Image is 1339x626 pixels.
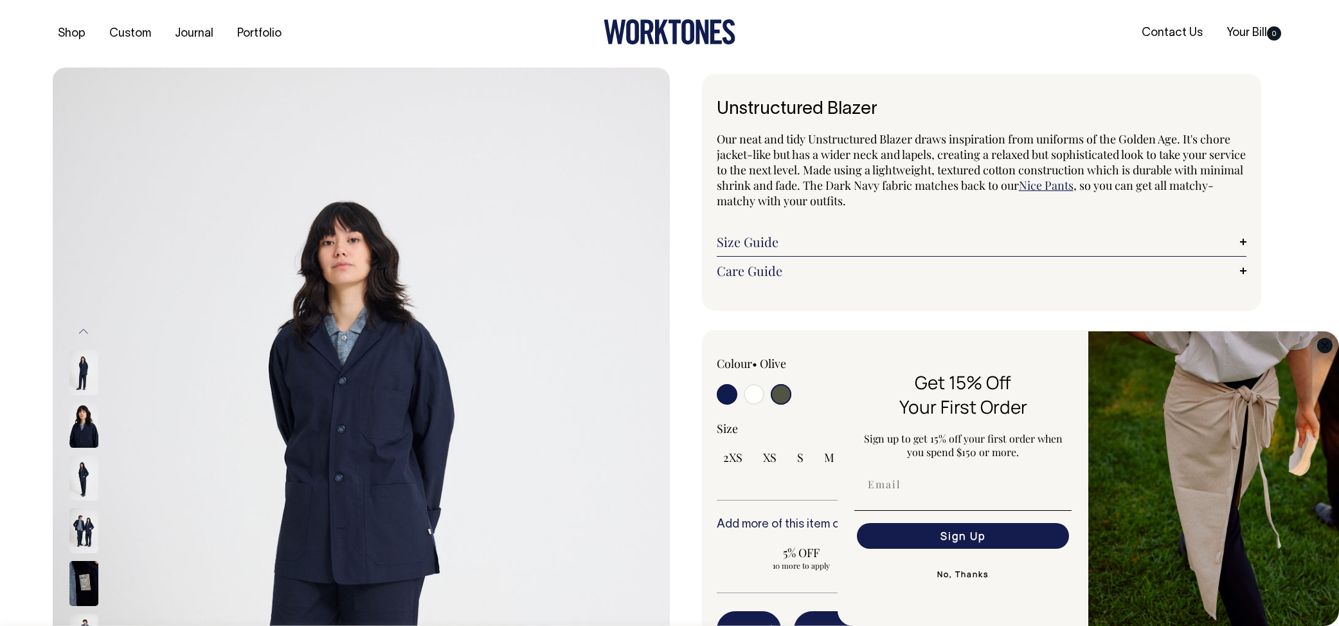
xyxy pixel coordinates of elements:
[818,446,841,469] input: M
[717,519,1246,531] h6: Add more of this item or any other pieces from the collection to save
[915,370,1011,394] span: Get 15% Off
[232,23,287,44] a: Portfolio
[763,450,777,465] span: XS
[69,350,98,395] img: dark-navy
[757,446,783,469] input: XS
[723,560,881,571] span: 10 more to apply
[1019,178,1074,193] a: Nice Pants
[717,421,1246,436] div: Size
[717,263,1246,279] a: Care Guide
[53,23,91,44] a: Shop
[170,23,219,44] a: Journal
[857,472,1069,497] input: Email
[1267,26,1281,41] span: 0
[791,446,810,469] input: S
[1221,23,1286,44] a: Your Bill0
[899,394,1027,419] span: Your First Order
[1137,23,1208,44] a: Contact Us
[797,450,804,465] span: S
[857,523,1069,549] button: Sign Up
[717,100,1246,120] h1: Unstructured Blazer
[74,317,93,346] button: Previous
[723,545,881,560] span: 5% OFF
[752,356,757,371] span: •
[1088,331,1339,626] img: 5e34ad8f-4f05-4173-92a8-ea475ee49ac9.jpeg
[69,561,98,606] img: dark-navy
[824,450,834,465] span: M
[69,456,98,501] img: dark-navy
[854,562,1072,587] button: No, Thanks
[717,131,1246,193] span: Our neat and tidy Unstructured Blazer draws inspiration from uniforms of the Golden Age. It's cho...
[717,234,1246,250] a: Size Guide
[838,331,1339,626] div: FLYOUT Form
[104,23,156,44] a: Custom
[717,178,1214,208] span: , so you can get all matchy-matchy with your outfits.
[717,446,749,469] input: 2XS
[717,541,887,575] input: 5% OFF 10 more to apply
[723,450,742,465] span: 2XS
[69,508,98,553] img: dark-navy
[760,356,786,371] label: Olive
[717,356,929,371] div: Colour
[69,403,98,448] img: dark-navy
[1317,338,1333,353] button: Close dialog
[864,432,1063,459] span: Sign up to get 15% off your first order when you spend $150 or more.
